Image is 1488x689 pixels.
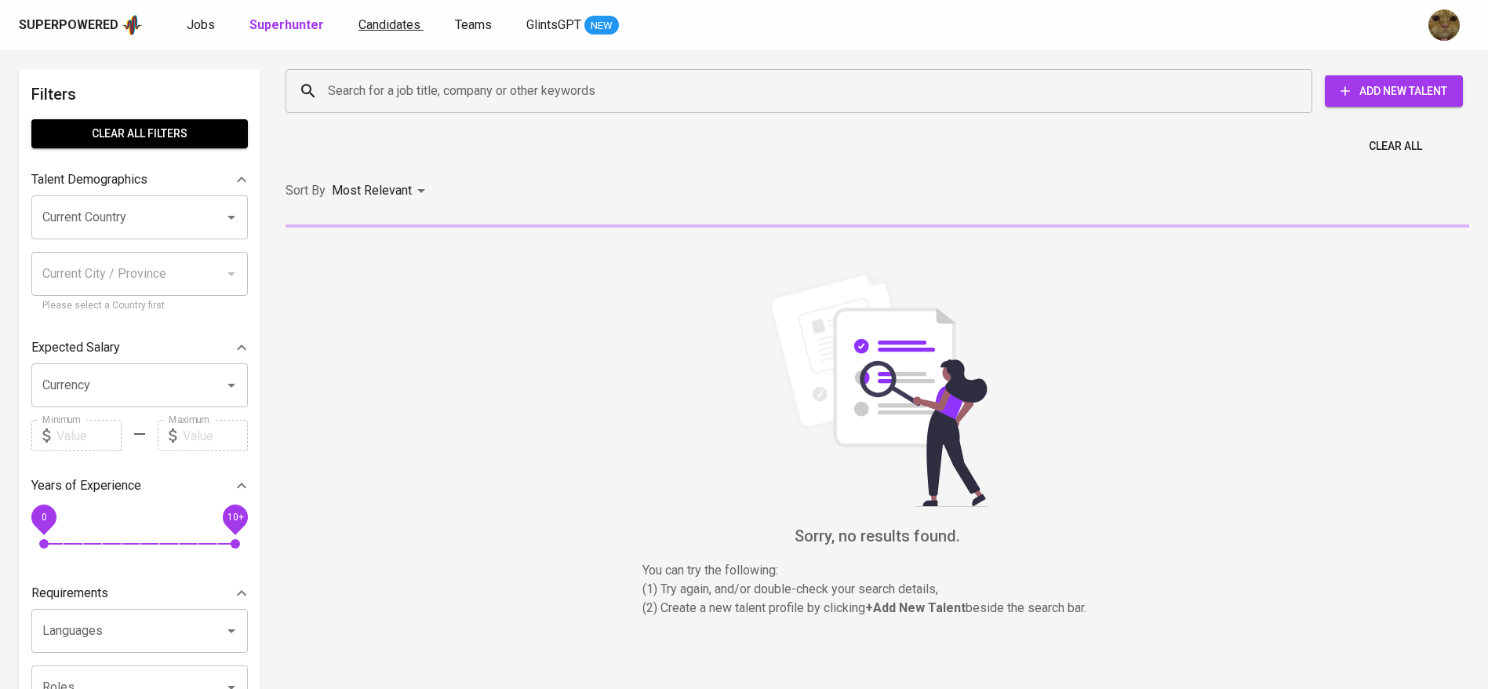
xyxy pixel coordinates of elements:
div: Years of Experience [31,470,248,501]
p: Most Relevant [332,181,412,200]
span: GlintsGPT [526,17,581,32]
button: Clear All [1362,132,1428,161]
p: Expected Salary [31,338,120,357]
a: Jobs [187,16,218,35]
p: Requirements [31,584,108,603]
span: Clear All filters [44,124,235,144]
a: Superpoweredapp logo [19,13,143,37]
p: (1) Try again, and/or double-check your search details, [642,580,1113,599]
button: Clear All filters [31,119,248,148]
p: (2) Create a new talent profile by clicking beside the search bar. [642,599,1113,618]
p: Years of Experience [31,476,141,495]
span: 0 [41,512,46,523]
a: Candidates [358,16,424,35]
button: Open [220,206,242,228]
span: Clear All [1369,137,1422,156]
span: Jobs [187,17,215,32]
a: Teams [455,16,495,35]
div: Expected Salary [31,332,248,363]
span: 10+ [227,512,243,523]
span: Add New Talent [1337,82,1450,101]
span: NEW [584,18,619,34]
button: Add New Talent [1325,75,1463,107]
b: Superhunter [249,17,324,32]
img: file_searching.svg [760,272,995,507]
img: app logo [122,13,143,37]
b: + Add New Talent [865,600,966,615]
div: Superpowered [19,16,118,35]
div: Requirements [31,578,248,609]
p: You can try the following : [642,561,1113,580]
span: Teams [455,17,492,32]
img: ec6c0910-f960-4a00-a8f8-c5744e41279e.jpg [1428,9,1460,41]
a: GlintsGPT NEW [526,16,619,35]
a: Superhunter [249,16,327,35]
p: Sort By [286,181,326,200]
span: Candidates [358,17,420,32]
h6: Filters [31,82,248,107]
input: Value [56,420,122,451]
p: Talent Demographics [31,170,147,189]
input: Value [183,420,248,451]
button: Open [220,620,242,642]
div: Talent Demographics [31,164,248,195]
h6: Sorry, no results found. [286,523,1469,549]
p: Please select a Country first [42,298,237,314]
button: Open [220,374,242,396]
div: Most Relevant [332,177,431,206]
